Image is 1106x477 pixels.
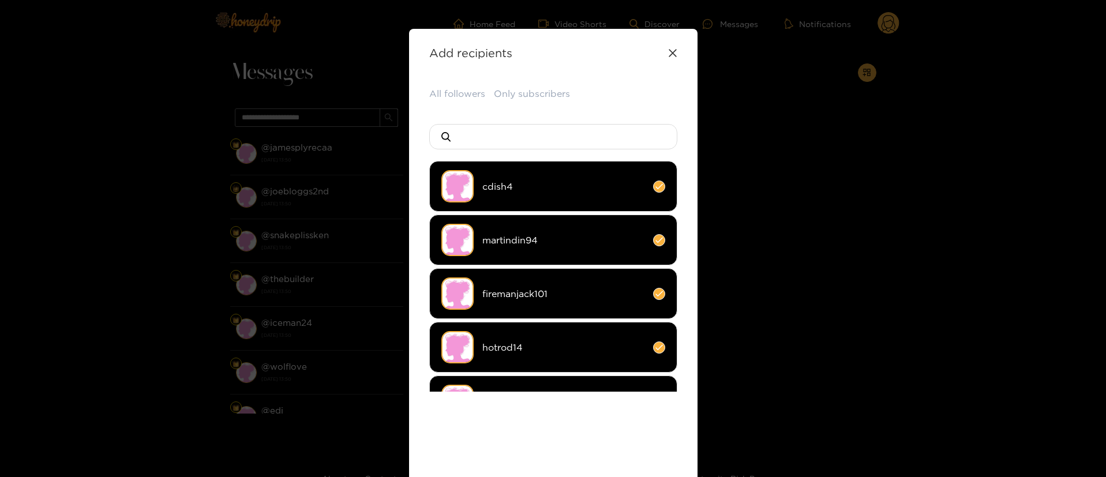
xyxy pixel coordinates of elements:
[482,180,644,193] span: cdish4
[441,224,474,256] img: no-avatar.png
[482,287,644,301] span: firemanjack101
[429,46,512,59] strong: Add recipients
[494,87,570,100] button: Only subscribers
[441,385,474,417] img: no-avatar.png
[441,331,474,363] img: no-avatar.png
[441,170,474,202] img: no-avatar.png
[482,341,644,354] span: hotrod14
[429,87,485,100] button: All followers
[482,234,644,247] span: martindin94
[441,277,474,310] img: no-avatar.png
